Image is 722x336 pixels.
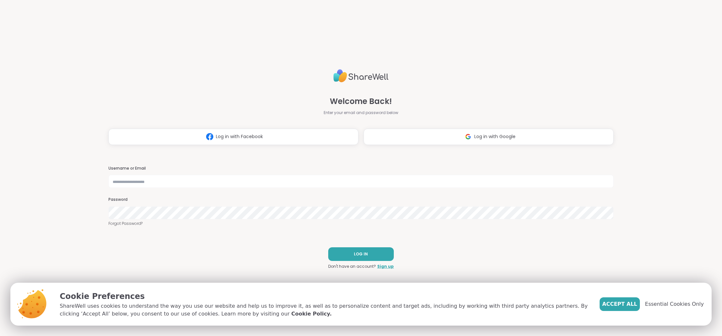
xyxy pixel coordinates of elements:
[333,67,389,85] img: ShareWell Logo
[354,251,368,257] span: LOG IN
[108,166,614,171] h3: Username or Email
[108,129,358,145] button: Log in with Facebook
[328,264,376,269] span: Don't have an account?
[108,197,614,202] h3: Password
[474,133,516,140] span: Log in with Google
[60,302,589,318] p: ShareWell uses cookies to understand the way you use our website and help us to improve it, as we...
[462,131,474,143] img: ShareWell Logomark
[364,129,614,145] button: Log in with Google
[602,300,637,308] span: Accept All
[377,264,394,269] a: Sign up
[328,247,394,261] button: LOG IN
[108,221,614,226] a: Forgot Password?
[291,310,331,318] a: Cookie Policy.
[645,300,704,308] span: Essential Cookies Only
[324,110,398,116] span: Enter your email and password below
[204,131,216,143] img: ShareWell Logomark
[600,297,640,311] button: Accept All
[330,96,392,107] span: Welcome Back!
[216,133,263,140] span: Log in with Facebook
[60,291,589,302] p: Cookie Preferences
